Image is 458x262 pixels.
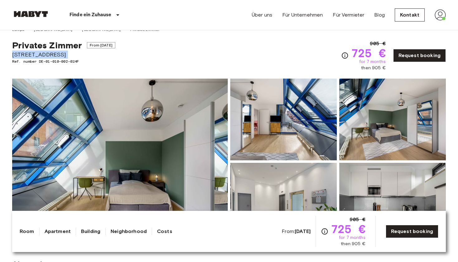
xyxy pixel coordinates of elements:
a: Für Vermieter [333,11,364,19]
span: [STREET_ADDRESS] [12,51,115,59]
span: From: [282,228,311,235]
span: 905 € [370,40,386,47]
a: Blog [374,11,385,19]
span: for 7 months [339,235,365,241]
img: Picture of unit DE-01-010-002-01HF [339,163,446,245]
span: for 7 months [359,59,386,65]
span: From [DATE] [87,42,115,48]
span: then 905 € [361,65,386,71]
img: Picture of unit DE-01-010-002-01HF [230,79,337,160]
a: Für Unternehmen [282,11,323,19]
img: Marketing picture of unit DE-01-010-002-01HF [12,79,228,245]
span: 905 € [350,216,365,223]
img: Picture of unit DE-01-010-002-01HF [339,79,446,160]
span: Ref. number DE-01-010-002-01HF [12,59,115,64]
img: avatar [435,9,446,21]
a: Über uns [252,11,272,19]
b: [DATE] [295,228,311,234]
p: Finde ein Zuhause [69,11,112,19]
a: Room [20,228,34,235]
span: 725 € [331,223,365,235]
a: Request booking [393,49,446,62]
img: Habyt [12,11,50,17]
span: Privates Zimmer [12,40,82,51]
span: 725 € [351,47,386,59]
a: Kontakt [395,8,425,22]
img: Picture of unit DE-01-010-002-01HF [230,163,337,245]
span: then 905 € [341,241,365,247]
a: Costs [157,228,172,235]
a: Request booking [386,225,438,238]
a: Building [81,228,100,235]
svg: Check cost overview for full price breakdown. Please note that discounts apply to new joiners onl... [341,52,349,59]
a: Neighborhood [111,228,147,235]
a: Apartment [45,228,71,235]
svg: Check cost overview for full price breakdown. Please note that discounts apply to new joiners onl... [321,228,328,235]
